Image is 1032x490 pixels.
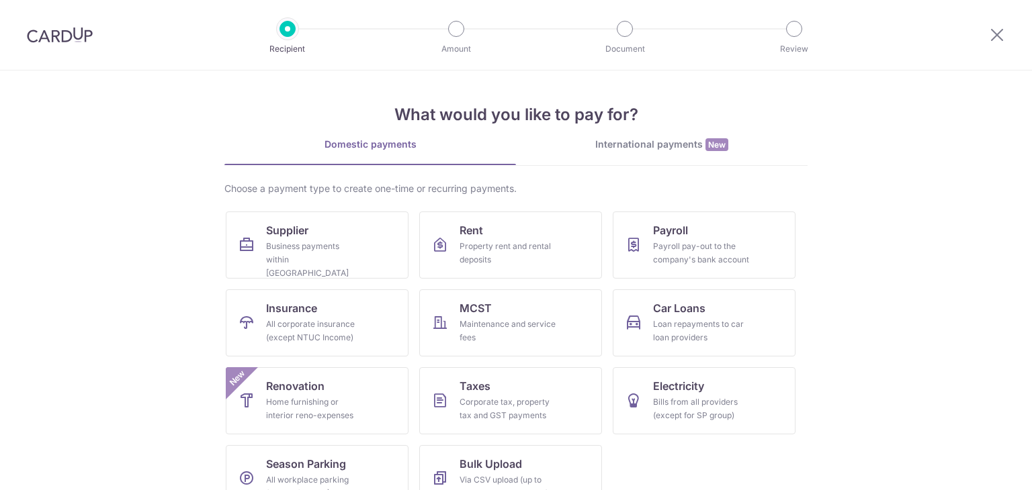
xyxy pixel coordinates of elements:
a: RenovationHome furnishing or interior reno-expensesNew [226,367,408,434]
a: ElectricityBills from all providers (except for SP group) [613,367,795,434]
p: Review [744,42,844,56]
div: Loan repayments to car loan providers [653,317,750,344]
span: Rent [460,222,483,238]
div: Property rent and rental deposits [460,240,556,266]
span: MCST [460,300,492,316]
div: Maintenance and service fees [460,317,556,344]
a: Car LoansLoan repayments to car loan providers [613,289,795,356]
a: PayrollPayroll pay-out to the company's bank account [613,211,795,279]
div: All corporate insurance (except NTUC Income) [266,317,363,344]
img: CardUp [27,27,93,43]
span: Renovation [266,378,325,394]
a: RentProperty rent and rental deposits [419,211,602,279]
p: Document [575,42,675,56]
span: New [226,367,249,389]
span: Car Loans [653,300,705,316]
span: Supplier [266,222,308,238]
div: Bills from all providers (except for SP group) [653,395,750,422]
span: Bulk Upload [460,456,522,472]
span: Season Parking [266,456,346,472]
div: Business payments within [GEOGRAPHIC_DATA] [266,240,363,280]
h4: What would you like to pay for? [224,103,808,127]
span: Insurance [266,300,317,316]
span: Taxes [460,378,490,394]
div: Domestic payments [224,138,516,151]
div: Payroll pay-out to the company's bank account [653,240,750,266]
span: New [705,138,728,151]
div: Home furnishing or interior reno-expenses [266,395,363,422]
div: Corporate tax, property tax and GST payments [460,395,556,422]
a: MCSTMaintenance and service fees [419,289,602,356]
span: Payroll [653,222,688,238]
p: Recipient [238,42,337,56]
a: SupplierBusiness payments within [GEOGRAPHIC_DATA] [226,211,408,279]
a: InsuranceAll corporate insurance (except NTUC Income) [226,289,408,356]
a: TaxesCorporate tax, property tax and GST payments [419,367,602,434]
div: International payments [516,138,808,152]
p: Amount [406,42,506,56]
span: Electricity [653,378,704,394]
div: Choose a payment type to create one-time or recurring payments. [224,182,808,195]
